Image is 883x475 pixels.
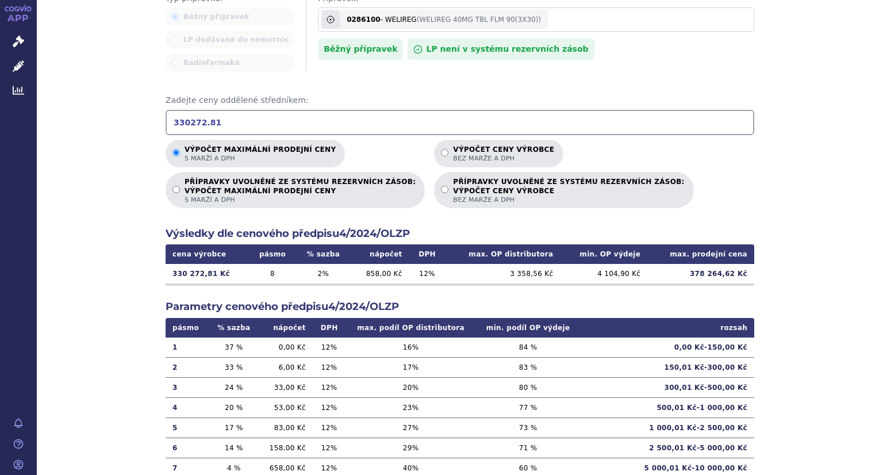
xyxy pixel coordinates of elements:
h2: Výsledky dle cenového předpisu 4/2024/OLZP [166,227,754,241]
td: 53,00 Kč [259,397,312,417]
th: % sazba [209,318,259,338]
strong: VÝPOČET CENY VÝROBCE [453,186,684,196]
h2: Parametry cenového předpisu 4/2024/OLZP [166,300,754,314]
td: 12 % [313,397,346,417]
th: nápočet [351,244,409,264]
td: 12 % [313,357,346,377]
input: Výpočet maximální prodejní cenys marží a DPH [172,149,180,156]
td: 83 % [476,357,581,377]
td: 33 % [209,357,259,377]
td: 37 % [209,338,259,358]
th: cena výrobce [166,244,249,264]
p: PŘÍPRAVKY UVOLNĚNÉ ZE SYSTÉMU REZERVNÍCH ZÁSOB: [453,178,684,204]
td: 16 % [345,338,475,358]
td: 4 [166,397,209,417]
td: 83,00 Kč [259,417,312,438]
div: LP není v systému rezervních zásob [408,39,594,60]
td: 71 % [476,438,581,458]
td: 73 % [476,417,581,438]
th: rozsah [581,318,754,338]
td: 3 [166,377,209,397]
td: 6 [166,438,209,458]
td: 80 % [476,377,581,397]
td: 14 % [209,438,259,458]
td: 158,00 Kč [259,438,312,458]
th: min. OP výdeje [560,244,647,264]
td: 2 [166,357,209,377]
input: Zadejte ceny oddělené středníkem [166,110,754,135]
td: 1 000,01 Kč - 2 500,00 Kč [581,417,754,438]
td: 300,01 Kč - 500,00 Kč [581,377,754,397]
td: 0,00 Kč [259,338,312,358]
td: 2 % [296,264,351,284]
td: 8 [249,264,296,284]
td: 20 % [345,377,475,397]
td: 84 % [476,338,581,358]
td: 858,00 Kč [351,264,409,284]
td: 27 % [345,417,475,438]
td: 29 % [345,438,475,458]
th: DPH [313,318,346,338]
div: Běžný přípravek [318,39,403,60]
p: PŘÍPRAVKY UVOLNĚNÉ ZE SYSTÉMU REZERVNÍCH ZÁSOB: [185,178,416,204]
input: PŘÍPRAVKY UVOLNĚNÉ ZE SYSTÉMU REZERVNÍCH ZÁSOB:VÝPOČET CENY VÝROBCEbez marže a DPH [441,186,448,193]
td: 12 % [313,417,346,438]
span: s marží a DPH [185,154,336,163]
td: 17 % [345,357,475,377]
td: 500,01 Kč - 1 000,00 Kč [581,397,754,417]
td: 17 % [209,417,259,438]
td: 1 [166,338,209,358]
td: 330 272,81 Kč [166,264,249,284]
td: 378 264,62 Kč [647,264,754,284]
span: s marží a DPH [185,196,416,204]
td: 12 % [313,438,346,458]
th: nápočet [259,318,312,338]
td: 6,00 Kč [259,357,312,377]
th: max. podíl OP distributora [345,318,475,338]
th: max. prodejní cena [647,244,754,264]
td: 2 500,01 Kč - 5 000,00 Kč [581,438,754,458]
strong: VÝPOČET MAXIMÁLNÍ PRODEJNÍ CENY [185,186,416,196]
td: 12 % [313,377,346,397]
th: min. podíl OP výdeje [476,318,581,338]
td: 24 % [209,377,259,397]
td: 4 104,90 Kč [560,264,647,284]
td: 12 % [409,264,446,284]
span: bez marže a DPH [453,196,684,204]
span: bez marže a DPH [453,154,554,163]
th: pásmo [249,244,296,264]
td: 23 % [345,397,475,417]
td: 33,00 Kč [259,377,312,397]
td: 150,01 Kč - 300,00 Kč [581,357,754,377]
td: 0,00 Kč - 150,00 Kč [581,338,754,358]
td: 77 % [476,397,581,417]
td: 5 [166,417,209,438]
input: PŘÍPRAVKY UVOLNĚNÉ ZE SYSTÉMU REZERVNÍCH ZÁSOB:VÝPOČET MAXIMÁLNÍ PRODEJNÍ CENYs marží a DPH [172,186,180,193]
th: DPH [409,244,446,264]
td: 20 % [209,397,259,417]
p: Výpočet ceny výrobce [453,145,554,163]
td: 12 % [313,338,346,358]
th: pásmo [166,318,209,338]
td: 3 358,56 Kč [445,264,560,284]
span: Zadejte ceny oddělené středníkem: [166,95,754,106]
input: Výpočet ceny výrobcebez marže a DPH [441,149,448,156]
th: max. OP distributora [445,244,560,264]
th: % sazba [296,244,351,264]
p: Výpočet maximální prodejní ceny [185,145,336,163]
